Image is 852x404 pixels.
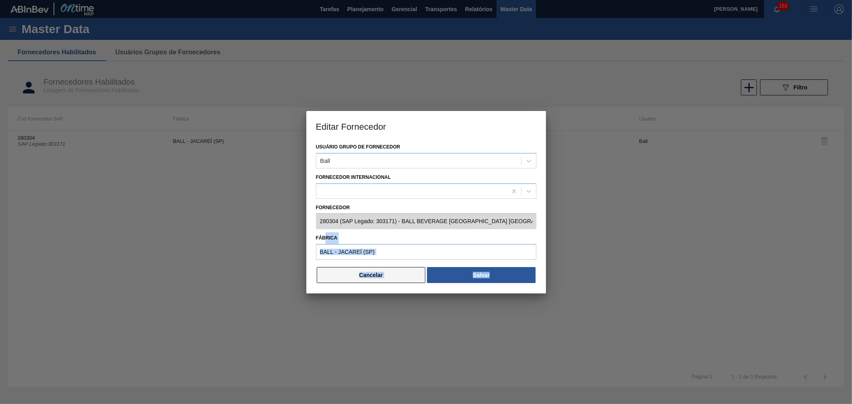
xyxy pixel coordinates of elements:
[316,174,391,180] label: Fornecedor Internacional
[316,202,536,214] label: Fornecedor
[317,267,426,283] button: Cancelar
[320,157,330,164] div: Ball
[316,144,400,150] label: Usuário Grupo de Fornecedor
[427,267,535,283] button: Salvar
[306,111,546,141] h3: Editar Fornecedor
[316,232,536,244] label: Fábrica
